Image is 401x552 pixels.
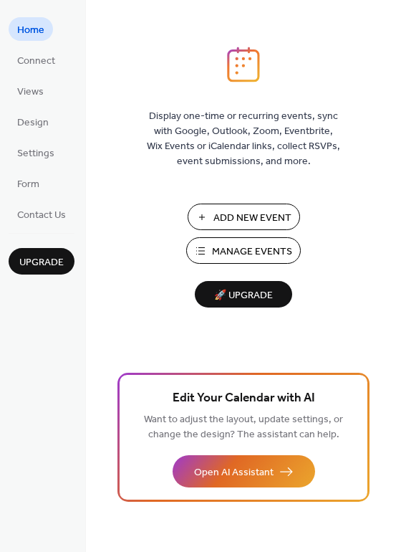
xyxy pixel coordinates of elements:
[9,248,74,275] button: Upgrade
[186,237,301,264] button: Manage Events
[17,146,54,161] span: Settings
[188,204,300,230] button: Add New Event
[147,109,340,169] span: Display one-time or recurring events, sync with Google, Outlook, Zoom, Eventbrite, Wix Events or ...
[9,141,63,164] a: Settings
[19,255,64,270] span: Upgrade
[9,171,48,195] a: Form
[17,208,66,223] span: Contact Us
[9,110,57,133] a: Design
[17,85,44,100] span: Views
[212,244,292,260] span: Manage Events
[17,115,49,130] span: Design
[9,17,53,41] a: Home
[213,211,291,226] span: Add New Event
[195,281,292,308] button: 🚀 Upgrade
[173,389,315,409] span: Edit Your Calendar with AI
[144,410,343,444] span: Want to adjust the layout, update settings, or change the design? The assistant can help.
[9,79,52,103] a: Views
[227,47,260,82] img: logo_icon.svg
[194,465,274,480] span: Open AI Assistant
[9,202,74,226] a: Contact Us
[203,286,284,305] span: 🚀 Upgrade
[17,177,39,192] span: Form
[17,23,44,38] span: Home
[173,455,315,487] button: Open AI Assistant
[17,54,55,69] span: Connect
[9,48,64,72] a: Connect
